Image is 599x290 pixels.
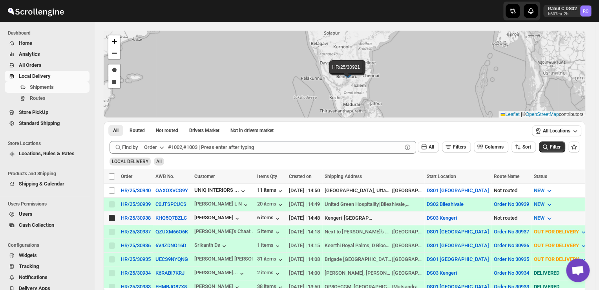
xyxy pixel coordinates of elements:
[144,143,157,151] div: Order
[5,272,89,283] button: Notifications
[5,261,89,272] button: Tracking
[325,242,422,250] div: |
[494,284,529,290] button: Order No 30933
[526,112,559,117] a: OpenStreetMap
[108,64,120,76] a: Draw a polygon
[6,1,65,21] img: ScrollEngine
[121,229,151,235] button: HR/25/30937
[289,187,320,195] div: [DATE] | 14:50
[393,187,422,195] div: [GEOGRAPHIC_DATA]
[156,127,178,134] span: Not routed
[30,95,46,101] span: Routes
[155,229,188,235] button: QZUXM66O6K
[5,178,89,189] button: Shipping & Calendar
[325,214,342,222] div: Kengeri
[5,250,89,261] button: Widgets
[494,270,529,276] button: Order No 30934
[257,215,281,222] div: 6 items
[125,125,150,136] button: Routed
[427,201,464,207] button: DS02 Bileshivale
[543,128,570,134] span: All Locations
[5,148,89,159] button: Locations, Rules & Rates
[474,141,508,152] button: Columns
[5,49,89,60] button: Analytics
[30,84,54,90] span: Shipments
[499,111,585,118] div: © contributors
[121,256,151,262] button: HR/25/30935
[121,270,151,276] div: HR/25/30934
[325,214,422,222] div: |
[325,269,391,277] div: [PERSON_NAME], [PERSON_NAME]
[289,242,320,250] div: [DATE] | 14:15
[168,141,402,154] input: #1002,#1003 | Press enter after typing
[325,200,379,208] div: United Green Hospitality
[226,125,278,136] button: Un-claimable
[325,174,362,179] span: Shipping Address
[393,269,422,277] div: [GEOGRAPHIC_DATA]
[19,222,54,228] span: Cash Collection
[325,269,422,277] div: |
[342,69,354,78] img: Marker
[108,47,120,59] a: Zoom out
[155,201,186,207] button: C0JTSPCUCS
[325,187,422,195] div: |
[257,187,284,195] button: 11 items
[121,284,151,290] button: HR/25/30933
[155,215,187,221] button: KHQ5Q7BZLC
[427,187,489,193] button: DS01 [GEOGRAPHIC_DATA]
[19,73,51,79] span: Local Delivery
[121,242,151,248] div: HR/25/30936
[121,201,151,207] div: HR/25/30939
[289,269,320,277] div: [DATE] | 14:00
[583,9,588,14] text: RC
[442,141,471,152] button: Filters
[548,6,577,12] p: Rahul C DS02
[121,187,151,193] button: HR/25/30940
[534,215,544,221] span: NEW
[155,270,184,276] button: K6RABI7KRJ
[418,141,439,152] button: All
[494,242,529,248] button: Order No 30936
[289,255,320,263] div: [DATE] | 14:08
[340,68,352,77] img: Marker
[112,48,117,58] span: −
[344,214,373,222] div: [GEOGRAPHIC_DATA]
[139,141,170,154] button: Order
[429,144,434,150] span: All
[257,228,281,236] button: 5 items
[155,242,186,248] button: 6V4ZDNO16D
[184,125,224,136] button: Claimable
[494,174,519,179] span: Route Name
[194,201,250,209] div: [PERSON_NAME] L N
[155,174,174,179] span: AWB No.
[500,112,519,117] a: Leaflet
[494,201,529,207] button: Order No 30939
[189,127,219,134] span: Drivers Market
[19,263,39,269] span: Tracking
[8,242,90,248] span: Configurations
[529,239,592,252] button: OUT FOR DELIVERY
[427,284,489,290] button: DS01 [GEOGRAPHIC_DATA]
[257,270,281,277] button: 2 items
[19,181,64,187] span: Shipping & Calendar
[529,226,592,238] button: OUT FOR DELIVERY
[194,215,241,222] button: [PERSON_NAME]
[19,120,60,126] span: Standard Shipping
[8,30,90,36] span: Dashboard
[534,187,544,193] span: NEW
[130,127,145,134] span: Routed
[257,242,281,250] button: 1 items
[5,93,89,104] button: Routes
[19,151,75,156] span: Locations, Rules & Rates
[5,60,89,71] button: All Orders
[121,174,132,179] span: Order
[325,242,391,250] div: Keerthi Royal Palms, D Block, Beratana Agrahara Electronic City
[108,35,120,47] a: Zoom in
[194,242,228,250] button: Srikanth Ds
[534,269,587,277] div: DELIVERED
